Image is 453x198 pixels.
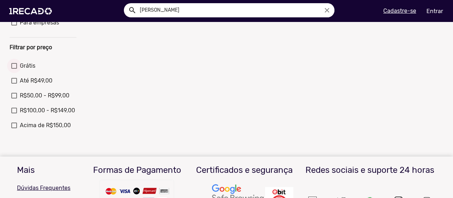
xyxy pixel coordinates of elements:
h3: Mais [17,165,78,175]
span: R$50,00 - R$99,00 [20,91,69,100]
span: Até R$49,00 [20,77,52,85]
span: Grátis [20,62,35,70]
button: Example home icon [126,4,138,16]
p: Dúvidas Frequentes [17,184,78,192]
b: Filtrar por preço [10,44,52,51]
a: Entrar [422,5,448,17]
input: Pesquisar... [134,3,334,17]
mat-icon: Example home icon [128,6,137,15]
span: Acima de R$150,00 [20,121,71,130]
i: close [323,6,331,14]
u: Cadastre-se [383,7,416,14]
span: R$100,00 - R$149,00 [20,106,75,115]
h3: Formas de Pagamento [88,165,185,175]
h3: Redes sociais e suporte 24 horas [303,165,436,175]
h3: Certificados e segurança [196,165,293,175]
